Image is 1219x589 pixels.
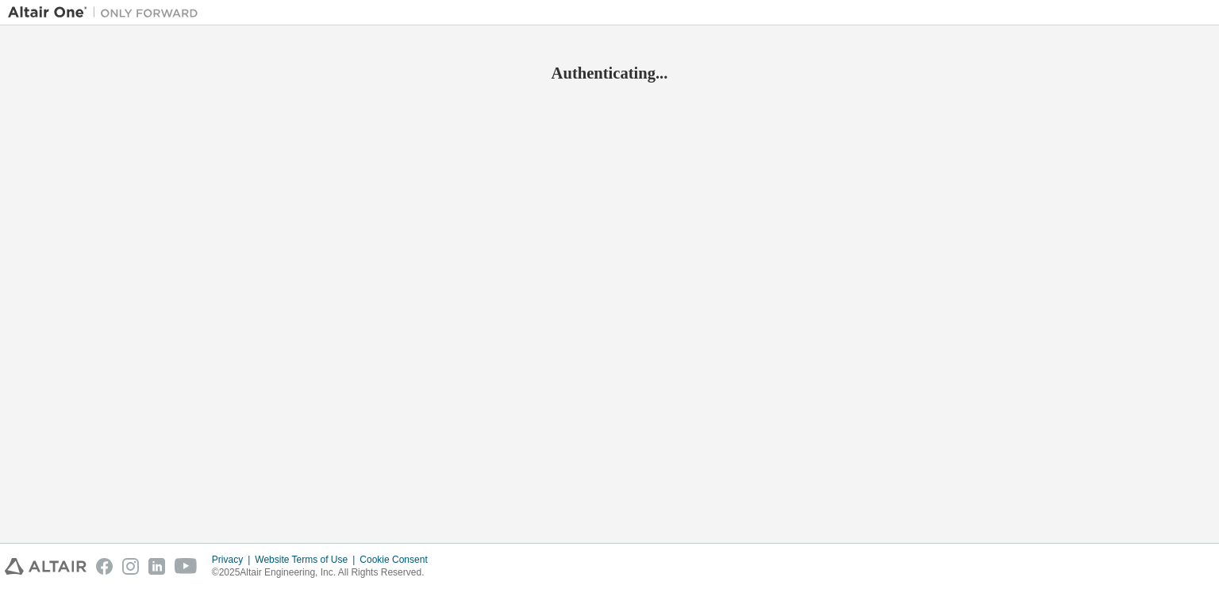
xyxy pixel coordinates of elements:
[175,558,198,575] img: youtube.svg
[212,553,255,566] div: Privacy
[148,558,165,575] img: linkedin.svg
[5,558,87,575] img: altair_logo.svg
[255,553,360,566] div: Website Terms of Use
[360,553,436,566] div: Cookie Consent
[122,558,139,575] img: instagram.svg
[8,5,206,21] img: Altair One
[96,558,113,575] img: facebook.svg
[212,566,437,579] p: © 2025 Altair Engineering, Inc. All Rights Reserved.
[8,63,1211,83] h2: Authenticating...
